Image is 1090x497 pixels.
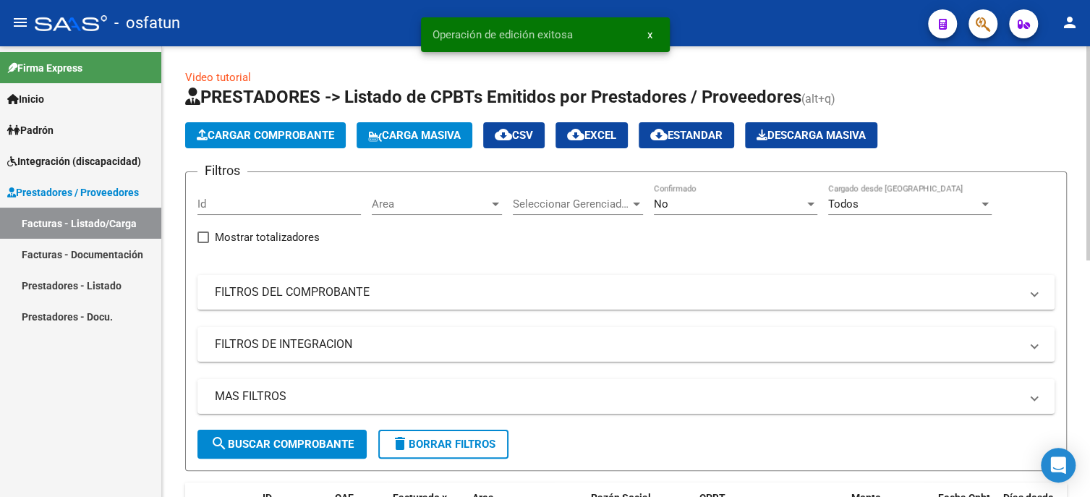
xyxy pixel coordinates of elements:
button: Borrar Filtros [378,430,508,459]
span: Cargar Comprobante [197,129,334,142]
span: Borrar Filtros [391,438,495,451]
mat-icon: cloud_download [495,126,512,143]
mat-icon: search [210,435,228,452]
button: Estandar [639,122,734,148]
mat-panel-title: FILTROS DE INTEGRACION [215,336,1020,352]
h3: Filtros [197,161,247,181]
span: CSV [495,129,533,142]
span: Estandar [650,129,723,142]
mat-panel-title: MAS FILTROS [215,388,1020,404]
mat-expansion-panel-header: FILTROS DE INTEGRACION [197,327,1055,362]
span: Prestadores / Proveedores [7,184,139,200]
button: EXCEL [555,122,628,148]
button: Buscar Comprobante [197,430,367,459]
mat-panel-title: FILTROS DEL COMPROBANTE [215,284,1020,300]
mat-icon: cloud_download [567,126,584,143]
span: (alt+q) [801,92,835,106]
button: CSV [483,122,545,148]
span: Integración (discapacidad) [7,153,141,169]
span: Carga Masiva [368,129,461,142]
button: Cargar Comprobante [185,122,346,148]
span: Buscar Comprobante [210,438,354,451]
span: Inicio [7,91,44,107]
app-download-masive: Descarga masiva de comprobantes (adjuntos) [745,122,877,148]
button: x [636,22,664,48]
span: PRESTADORES -> Listado de CPBTs Emitidos por Prestadores / Proveedores [185,87,801,107]
mat-icon: menu [12,14,29,31]
span: EXCEL [567,129,616,142]
button: Descarga Masiva [745,122,877,148]
div: Open Intercom Messenger [1041,448,1076,483]
mat-icon: cloud_download [650,126,668,143]
span: - osfatun [114,7,180,39]
span: Todos [828,197,859,211]
span: No [654,197,668,211]
a: Video tutorial [185,71,251,84]
span: Descarga Masiva [757,129,866,142]
mat-icon: delete [391,435,409,452]
mat-expansion-panel-header: MAS FILTROS [197,379,1055,414]
span: Operación de edición exitosa [433,27,573,42]
span: Padrón [7,122,54,138]
button: Carga Masiva [357,122,472,148]
span: x [647,28,652,41]
span: Mostrar totalizadores [215,229,320,246]
mat-expansion-panel-header: FILTROS DEL COMPROBANTE [197,275,1055,310]
span: Firma Express [7,60,82,76]
span: Seleccionar Gerenciador [513,197,630,211]
span: Area [372,197,489,211]
mat-icon: person [1061,14,1078,31]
